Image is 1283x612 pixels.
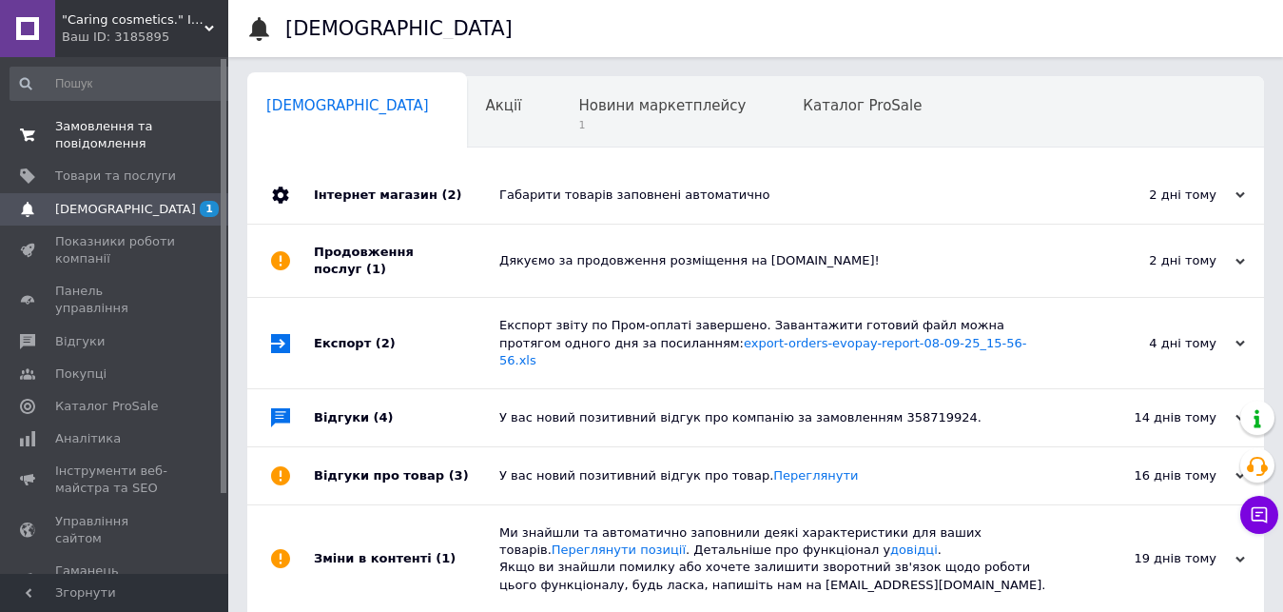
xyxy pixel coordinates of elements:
div: 4 дні тому [1055,335,1245,352]
div: Відгуки про товар [314,447,499,504]
div: 2 дні тому [1055,187,1245,204]
span: Показники роботи компанії [55,233,176,267]
span: Інструменти веб-майстра та SEO [55,463,176,497]
h1: [DEMOGRAPHIC_DATA] [285,17,513,40]
span: Аналітика [55,430,121,447]
span: (2) [376,336,396,350]
div: 14 днів тому [1055,409,1245,426]
span: Акції [486,97,522,114]
div: У вас новий позитивний відгук про компанію за замовленням 358719924. [499,409,1055,426]
a: довідці [890,543,938,557]
a: Переглянути позиції [552,543,686,557]
span: Каталог ProSale [803,97,922,114]
div: 16 днів тому [1055,467,1245,484]
div: 19 днів тому [1055,550,1245,567]
span: Відгуки [55,333,105,350]
span: (2) [441,188,461,202]
span: Панель управління [55,283,176,317]
span: Покупці [55,365,107,383]
span: [DEMOGRAPHIC_DATA] [266,97,429,114]
a: Переглянути [773,468,858,483]
a: export-orders-evopay-report-08-09-25_15-56-56.xls [499,336,1026,367]
span: (4) [374,410,394,424]
div: У вас новий позитивний відгук про товар. [499,467,1055,484]
button: Чат з покупцем [1240,496,1278,534]
span: Каталог ProSale [55,398,158,415]
span: Управління сайтом [55,513,176,547]
span: Замовлення та повідомлення [55,118,176,152]
div: Відгуки [314,389,499,446]
span: [DEMOGRAPHIC_DATA] [55,201,196,218]
span: 1 [578,118,746,132]
span: (1) [366,262,386,276]
div: Експорт звіту по Пром-оплаті завершено. Завантажити готовий файл можна протягом одного дня за пос... [499,317,1055,369]
span: (3) [449,468,469,483]
div: Ми знайшли та автоматично заповнили деякі характеристики для ваших товарів. . Детальніше про функ... [499,524,1055,594]
div: Інтернет магазин [314,167,499,224]
div: Дякуємо за продовження розміщення на [DOMAIN_NAME]! [499,252,1055,269]
div: Габарити товарів заповнені автоматично [499,187,1055,204]
div: 2 дні тому [1055,252,1245,269]
span: Новини маркетплейсу [578,97,746,114]
span: "Caring cosmetics." Інтернет-магазин брендової косметики. [62,11,204,29]
span: 1 [200,201,219,217]
span: (1) [436,551,456,565]
input: Пошук [10,67,235,101]
span: Товари та послуги [55,168,176,185]
div: Ваш ID: 3185895 [62,29,228,46]
div: Експорт [314,298,499,388]
span: Гаманець компанії [55,563,176,597]
div: Продовження послуг [314,225,499,297]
